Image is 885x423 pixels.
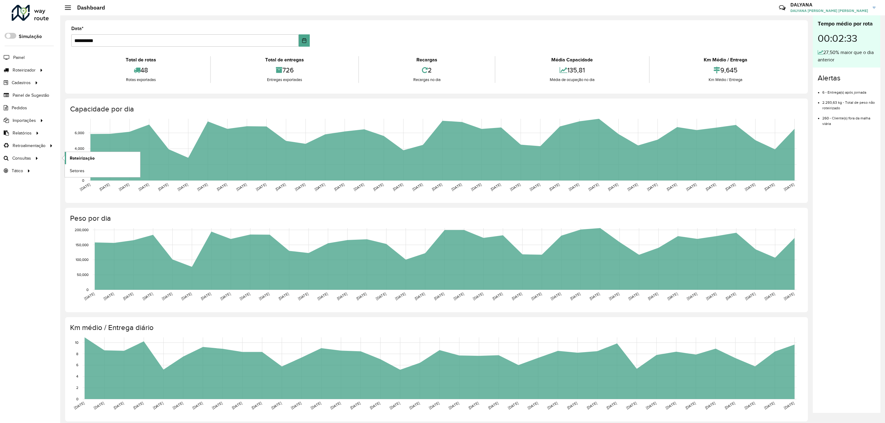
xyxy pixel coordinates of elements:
[13,92,49,99] span: Painel de Sugestão
[783,182,795,191] text: [DATE]
[547,401,558,410] text: [DATE]
[275,182,286,191] text: [DATE]
[76,374,78,378] text: 4
[231,401,243,410] text: [DATE]
[13,117,36,124] span: Importações
[725,182,736,191] text: [DATE]
[550,292,562,301] text: [DATE]
[790,8,868,14] span: DALYANA [PERSON_NAME] [PERSON_NAME]
[76,258,88,262] text: 100,000
[431,182,443,191] text: [DATE]
[314,182,325,191] text: [DATE]
[82,178,84,182] text: 0
[497,77,647,83] div: Média de ocupação no dia
[531,292,542,301] text: [DATE]
[310,401,322,410] text: [DATE]
[290,401,302,410] text: [DATE]
[472,292,484,301] text: [DATE]
[453,292,465,301] text: [DATE]
[76,363,78,367] text: 6
[70,214,802,223] h4: Peso por dia
[511,292,523,301] text: [DATE]
[818,74,875,83] h4: Alertas
[626,401,637,410] text: [DATE]
[212,64,356,77] div: 726
[236,182,247,191] text: [DATE]
[487,401,499,410] text: [DATE]
[588,182,599,191] text: [DATE]
[818,28,875,49] div: 00:02:33
[211,401,223,410] text: [DATE]
[70,105,802,114] h4: Capacidade por dia
[65,152,140,164] a: Roteirização
[628,292,639,301] text: [DATE]
[84,292,95,301] text: [DATE]
[76,352,78,356] text: 8
[392,182,404,191] text: [DATE]
[589,292,600,301] text: [DATE]
[497,56,647,64] div: Média Capacidade
[409,401,420,410] text: [DATE]
[647,292,659,301] text: [DATE]
[369,401,381,410] text: [DATE]
[492,292,503,301] text: [DATE]
[566,401,578,410] text: [DATE]
[197,182,208,191] text: [DATE]
[607,182,619,191] text: [DATE]
[764,182,775,191] text: [DATE]
[152,401,164,410] text: [DATE]
[76,397,78,401] text: 0
[706,292,717,301] text: [DATE]
[606,401,617,410] text: [DATE]
[336,292,348,301] text: [DATE]
[73,56,209,64] div: Total de rotas
[118,182,130,191] text: [DATE]
[212,56,356,64] div: Total de entregas
[270,401,282,410] text: [DATE]
[161,292,173,301] text: [DATE]
[299,34,310,47] button: Choose Date
[490,182,502,191] text: [DATE]
[724,401,736,410] text: [DATE]
[71,25,84,32] label: Data
[651,56,800,64] div: Km Médio / Entrega
[704,401,716,410] text: [DATE]
[75,340,78,344] text: 10
[448,401,460,410] text: [DATE]
[783,401,795,410] text: [DATE]
[627,182,639,191] text: [DATE]
[822,95,875,111] li: 2.293,63 kg - Total de peso não roteirizado
[451,182,462,191] text: [DATE]
[77,273,88,277] text: 50,000
[333,182,345,191] text: [DATE]
[70,155,95,161] span: Roteirização
[360,64,493,77] div: 2
[822,111,875,126] li: 260 - Cliente(s) fora da malha viária
[113,401,124,410] text: [DATE]
[360,56,493,64] div: Recargas
[75,147,84,151] text: 4,000
[12,155,31,161] span: Consultas
[822,85,875,95] li: 6 - Entrega(s) após jornada
[70,168,85,174] span: Setores
[507,401,519,410] text: [DATE]
[219,292,231,301] text: [DATE]
[353,182,365,191] text: [DATE]
[142,292,153,301] text: [DATE]
[138,182,150,191] text: [DATE]
[744,182,756,191] text: [DATE]
[278,292,289,301] text: [DATE]
[330,401,341,410] text: [DATE]
[783,292,795,301] text: [DATE]
[569,292,581,301] text: [DATE]
[192,401,203,410] text: [DATE]
[790,2,868,8] h3: DALYANA
[818,49,875,64] div: 27,50% maior que o dia anterior
[651,64,800,77] div: 9,645
[667,292,678,301] text: [DATE]
[73,77,209,83] div: Rotas exportadas
[360,77,493,83] div: Recargas no dia
[172,401,184,410] text: [DATE]
[818,20,875,28] div: Tempo médio por rota
[76,243,88,247] text: 150,000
